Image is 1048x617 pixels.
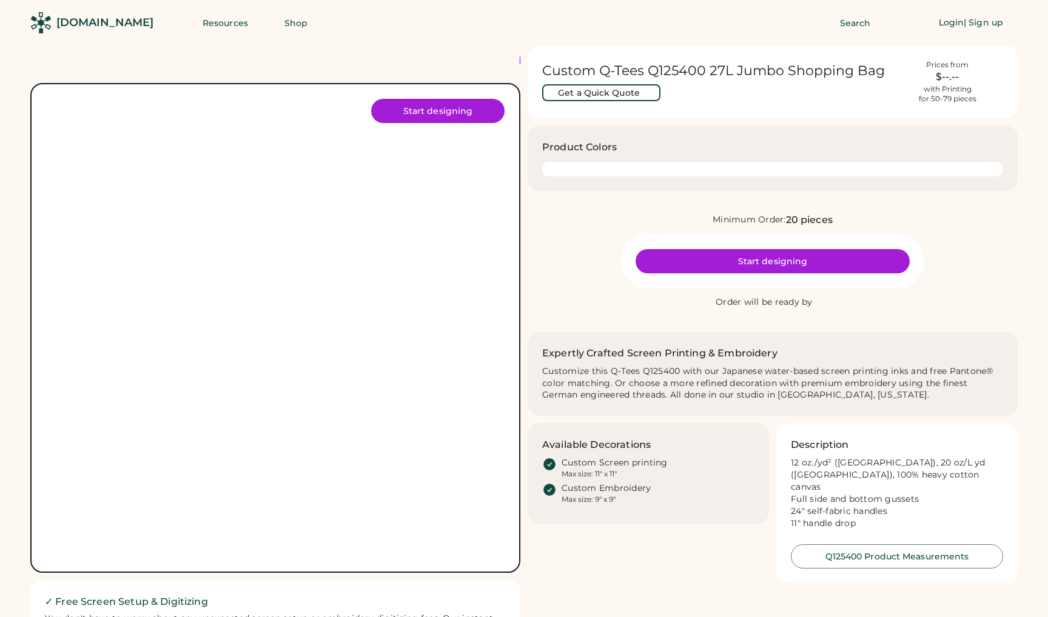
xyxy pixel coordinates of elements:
h3: Available Decorations [542,438,651,452]
span: Shop [284,19,307,27]
h3: Description [791,438,849,452]
div: Minimum Order: [713,214,786,226]
div: FREE SHIPPING [519,53,623,69]
button: Start designing [371,99,505,123]
span: Search [840,19,871,27]
button: Start designing [636,249,910,273]
div: [DOMAIN_NAME] [56,15,153,30]
h3: Product Colors [542,140,617,155]
div: Order will be ready by [716,296,813,308]
div: Q125400 Style Image [46,99,505,557]
div: | Sign up [964,17,1003,29]
h1: Custom Q-Tees Q125400 27L Jumbo Shopping Bag [542,62,910,79]
div: 12 oz./yd² ([GEOGRAPHIC_DATA]), 20 oz/L yd ([GEOGRAPHIC_DATA]), 100% heavy cotton canvas Full sid... [791,457,1003,529]
div: Prices from [926,60,969,70]
div: Custom Screen printing [562,457,668,469]
div: $--.-- [917,70,978,84]
h2: Expertly Crafted Screen Printing & Embroidery [542,346,778,361]
div: Max size: 11" x 11" [562,469,617,479]
h2: ✓ Free Screen Setup & Digitizing [45,595,506,609]
button: Shop [270,11,338,35]
div: with Printing for 50-79 pieces [919,84,976,104]
div: 20 pieces [786,213,833,227]
div: Max size: 9" x 9" [562,495,616,504]
img: Rendered Logo - Screens [30,12,52,33]
button: Resources [188,11,263,35]
img: Q-Tees Q125400 Product Image [46,99,505,557]
button: Search [810,11,885,35]
div: Login [939,17,964,29]
div: Customize this Q-Tees Q125400 with our Japanese water-based screen printing inks and free Pantone... [542,365,1003,402]
button: Q125400 Product Measurements [791,544,1003,569]
button: Retrieve an order [893,11,917,35]
button: Get a Quick Quote [542,84,660,101]
div: Custom Embroidery [562,482,651,495]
